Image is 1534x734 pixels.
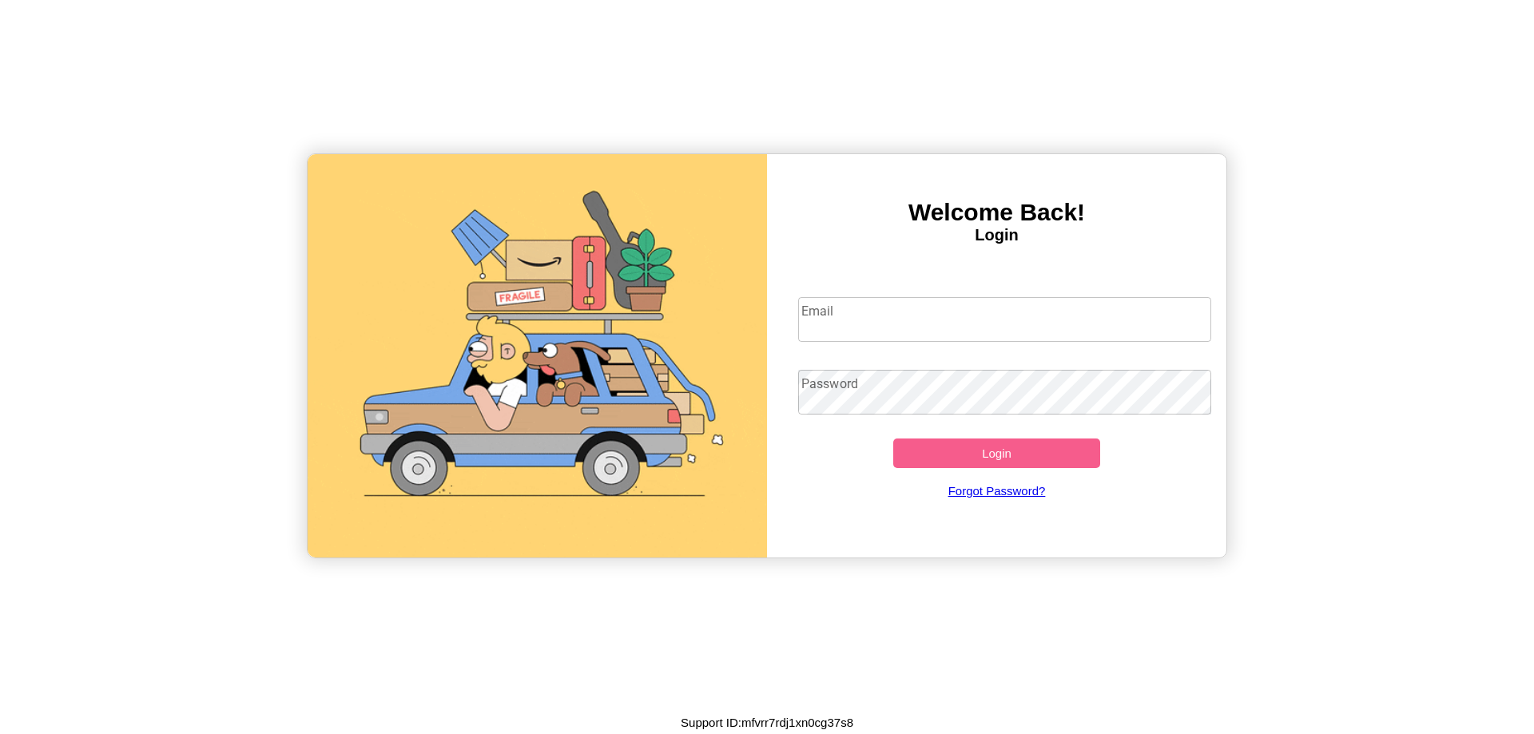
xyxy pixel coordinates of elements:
[893,438,1100,468] button: Login
[790,468,1204,514] a: Forgot Password?
[308,154,767,557] img: gif
[767,226,1226,244] h4: Login
[767,199,1226,226] h3: Welcome Back!
[681,712,853,733] p: Support ID: mfvrr7rdj1xn0cg37s8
